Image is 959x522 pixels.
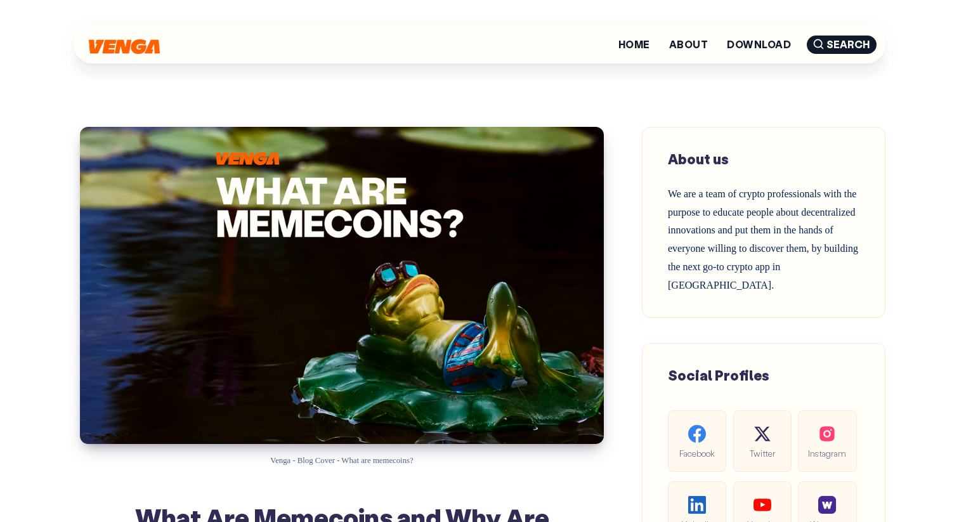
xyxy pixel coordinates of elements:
[727,39,791,49] a: Download
[688,496,706,514] img: social-linkedin.be646fe421ccab3a2ad91cb58bdc9694.svg
[743,446,781,460] span: Twitter
[798,410,856,472] a: Instagram
[807,36,877,54] span: Search
[668,366,769,384] span: Social Profiles
[270,456,413,465] span: Venga - Blog Cover - What are memecoins?
[733,410,792,472] a: Twitter
[89,39,160,54] img: Venga Blog
[753,496,771,514] img: social-youtube.99db9aba05279f803f3e7a4a838dfb6c.svg
[668,188,858,290] span: We are a team of crypto professionals with the purpose to educate people about decentralized inno...
[669,39,708,49] a: About
[818,496,836,514] img: social-warpcast.e8a23a7ed3178af0345123c41633f860.png
[668,410,726,472] a: Facebook
[80,127,604,444] img: What Are Memecoins and Why Are They So Popular?
[668,150,729,168] span: About us
[678,446,716,460] span: Facebook
[808,446,846,460] span: Instagram
[618,39,650,49] a: Home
